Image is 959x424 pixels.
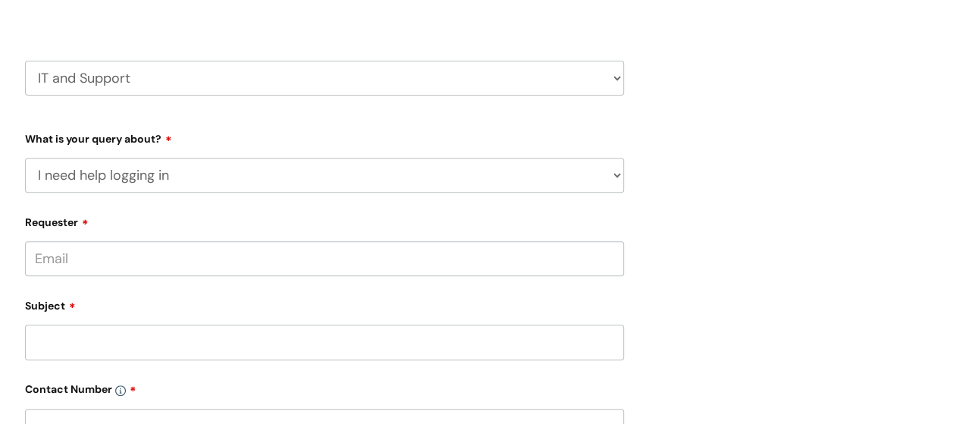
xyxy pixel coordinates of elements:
[25,378,624,396] label: Contact Number
[25,294,624,313] label: Subject
[25,241,624,276] input: Email
[115,385,126,396] img: info-icon.svg
[25,127,624,146] label: What is your query about?
[25,211,624,229] label: Requester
